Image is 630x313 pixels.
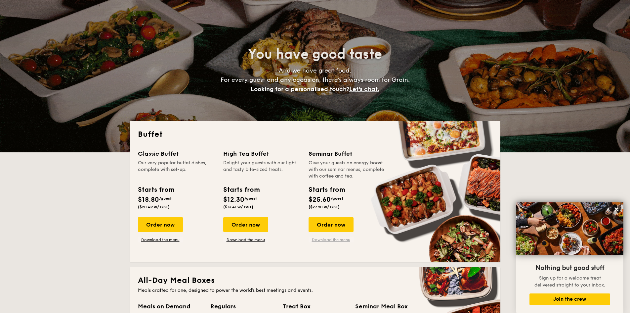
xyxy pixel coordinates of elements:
[138,149,215,158] div: Classic Buffet
[309,217,354,232] div: Order now
[138,185,174,195] div: Starts from
[611,204,622,215] button: Close
[138,196,159,204] span: $18.80
[223,196,244,204] span: $12.30
[159,196,172,201] span: /guest
[309,149,386,158] div: Seminar Buffet
[138,160,215,180] div: Our very popular buffet dishes, complete with set-up.
[309,205,340,209] span: ($27.90 w/ GST)
[248,46,382,62] span: You have good taste
[223,160,301,180] div: Delight your guests with our light and tasty bite-sized treats.
[309,196,331,204] span: $25.60
[138,205,170,209] span: ($20.49 w/ GST)
[138,287,492,294] div: Meals crafted for one, designed to power the world's best meetings and events.
[529,293,610,305] button: Join the crew
[516,202,623,255] img: DSC07876-Edit02-Large.jpeg
[244,196,257,201] span: /guest
[223,237,268,242] a: Download the menu
[138,237,183,242] a: Download the menu
[210,302,275,311] div: Regulars
[221,67,410,93] span: And we have great food. For every guest and any occasion, there’s always room for Grain.
[223,149,301,158] div: High Tea Buffet
[138,302,202,311] div: Meals on Demand
[138,275,492,286] h2: All-Day Meal Boxes
[309,237,354,242] a: Download the menu
[309,185,345,195] div: Starts from
[223,205,253,209] span: ($13.41 w/ GST)
[283,302,347,311] div: Treat Box
[355,302,420,311] div: Seminar Meal Box
[331,196,343,201] span: /guest
[138,129,492,140] h2: Buffet
[349,85,379,93] span: Let's chat.
[535,264,604,272] span: Nothing but good stuff
[534,275,605,288] span: Sign up for a welcome treat delivered straight to your inbox.
[309,160,386,180] div: Give your guests an energy boost with our seminar menus, complete with coffee and tea.
[251,85,349,93] span: Looking for a personalised touch?
[223,185,259,195] div: Starts from
[138,217,183,232] div: Order now
[223,217,268,232] div: Order now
